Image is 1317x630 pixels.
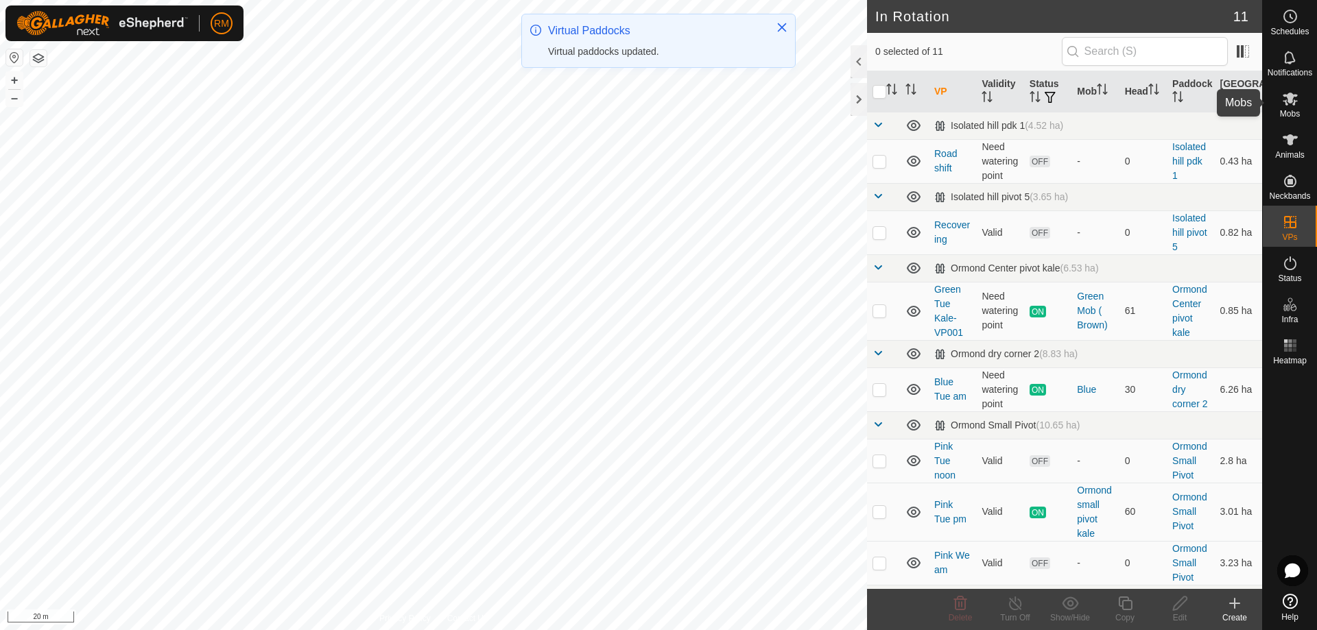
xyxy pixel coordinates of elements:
[1077,154,1113,169] div: -
[1215,71,1262,112] th: [GEOGRAPHIC_DATA] Area
[976,210,1023,254] td: Valid
[988,611,1043,624] div: Turn Off
[1119,282,1167,340] td: 61
[1119,483,1167,541] td: 60
[1043,611,1097,624] div: Show/Hide
[6,90,23,106] button: –
[1030,557,1050,569] span: OFF
[1172,369,1207,409] a: Ormond dry corner 2
[905,86,916,97] p-sorticon: Activate to sort
[30,50,47,66] button: Map Layers
[1172,213,1207,252] a: Isolated hill pivot 5
[1119,210,1167,254] td: 0
[6,49,23,66] button: Reset Map
[1275,151,1305,159] span: Animals
[1172,141,1206,181] a: Isolated hill pdk 1
[1215,210,1262,254] td: 0.82 ha
[447,612,488,625] a: Contact Us
[1097,611,1152,624] div: Copy
[934,441,956,481] a: Pink Tue noon
[934,148,957,173] a: Road shift
[1172,543,1207,583] a: Ormond Small Pivot
[1119,139,1167,183] td: 0
[934,420,1080,431] div: Ormond Small Pivot
[548,45,762,59] div: Virtual paddocks updated.
[1215,541,1262,585] td: 3.23 ha
[982,93,993,104] p-sorticon: Activate to sort
[1172,492,1207,531] a: Ormond Small Pivot
[1077,226,1113,240] div: -
[1273,356,1307,365] span: Heatmap
[1215,483,1262,541] td: 3.01 ha
[875,45,1062,59] span: 0 selected of 11
[934,219,970,245] a: Recovering
[934,348,1078,360] div: Ormond dry corner 2
[1025,120,1063,131] span: (4.52 ha)
[772,18,792,37] button: Close
[1207,611,1262,624] div: Create
[1167,71,1214,112] th: Paddock
[1233,6,1248,27] span: 11
[1077,289,1113,332] div: Green Mob ( Brown)
[875,8,1233,25] h2: In Rotation
[976,483,1023,541] td: Valid
[1119,541,1167,585] td: 0
[886,86,897,97] p-sorticon: Activate to sort
[1030,156,1050,167] span: OFF
[1172,284,1207,338] a: Ormond Center pivot kale
[1281,613,1298,621] span: Help
[934,284,963,338] a: Green Tue Kale-VP001
[1077,383,1113,397] div: Blue
[1280,110,1300,118] span: Mobs
[1030,455,1050,467] span: OFF
[1215,367,1262,411] td: 6.26 ha
[1077,454,1113,468] div: -
[1030,306,1046,317] span: ON
[1172,93,1183,104] p-sorticon: Activate to sort
[1119,71,1167,112] th: Head
[934,376,966,402] a: Blue Tue am
[934,550,970,575] a: Pink We am
[1119,439,1167,483] td: 0
[949,613,973,622] span: Delete
[1060,263,1099,274] span: (6.53 ha)
[1172,441,1207,481] a: Ormond Small Pivot
[1269,192,1310,200] span: Neckbands
[379,612,431,625] a: Privacy Policy
[6,72,23,88] button: +
[934,263,1099,274] div: Ormond Center pivot kale
[1097,86,1108,97] p-sorticon: Activate to sort
[1282,233,1297,241] span: VPs
[214,16,229,31] span: RM
[1215,282,1262,340] td: 0.85 ha
[548,23,762,39] div: Virtual Paddocks
[1278,274,1301,282] span: Status
[934,191,1068,203] div: Isolated hill pivot 5
[1039,348,1078,359] span: (8.83 ha)
[976,139,1023,183] td: Need watering point
[976,71,1023,112] th: Validity
[1071,71,1119,112] th: Mob
[1077,556,1113,570] div: -
[929,71,976,112] th: VP
[1119,367,1167,411] td: 30
[1263,588,1317,627] a: Help
[1215,139,1262,183] td: 0.43 ha
[1077,483,1113,541] div: Ormond small pivot kale
[976,367,1023,411] td: Need watering point
[1030,93,1041,104] p-sorticon: Activate to sort
[934,499,966,524] a: Pink Tue pm
[1152,611,1207,624] div: Edit
[16,11,188,36] img: Gallagher Logo
[934,120,1063,132] div: Isolated hill pdk 1
[1024,71,1071,112] th: Status
[1281,315,1298,324] span: Infra
[976,282,1023,340] td: Need watering point
[1062,37,1228,66] input: Search (S)
[1215,439,1262,483] td: 2.8 ha
[1036,420,1080,431] span: (10.65 ha)
[976,541,1023,585] td: Valid
[1242,93,1253,104] p-sorticon: Activate to sort
[1270,27,1309,36] span: Schedules
[976,439,1023,483] td: Valid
